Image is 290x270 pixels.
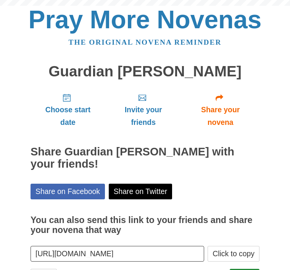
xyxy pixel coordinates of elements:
[38,103,98,129] span: Choose start date
[29,5,262,34] a: Pray More Novenas
[31,184,105,199] a: Share on Facebook
[105,87,181,133] a: Invite your friends
[208,246,259,262] button: Click to copy
[189,103,252,129] span: Share your novena
[31,146,259,170] h2: Share Guardian [PERSON_NAME] with your friends!
[181,87,259,133] a: Share your novena
[113,103,174,129] span: Invite your friends
[31,87,105,133] a: Choose start date
[31,215,259,235] h3: You can also send this link to your friends and share your novena that way
[31,63,259,80] h1: Guardian [PERSON_NAME]
[109,184,172,199] a: Share on Twitter
[69,38,222,46] a: The original novena reminder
